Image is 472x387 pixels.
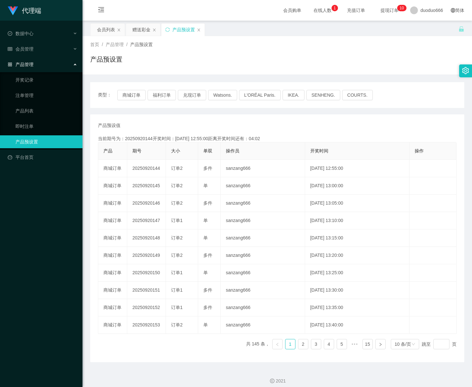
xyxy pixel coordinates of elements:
[305,264,409,282] td: [DATE] 13:25:00
[379,343,382,346] i: 图标: right
[203,235,208,240] span: 单
[98,122,120,129] span: 产品预设值
[127,282,166,299] td: 20250920151
[98,299,127,316] td: 商城订单
[97,24,115,36] div: 会员列表
[8,8,41,13] a: 代理端
[178,90,206,100] button: 兑现订单
[462,67,469,74] i: 图标: setting
[422,339,457,349] div: 跳至 页
[458,26,464,32] i: 图标: unlock
[98,90,117,100] span: 类型：
[221,160,305,177] td: sanzang666
[305,299,409,316] td: [DATE] 13:35:00
[334,5,336,11] p: 1
[88,378,467,384] div: 2021
[451,8,455,13] i: 图标: global
[98,177,127,195] td: 商城订单
[344,8,368,13] span: 充值订单
[305,247,409,264] td: [DATE] 13:20:00
[98,264,127,282] td: 商城订单
[171,253,183,258] span: 订单2
[127,229,166,247] td: 20250920148
[415,148,424,153] span: 操作
[221,247,305,264] td: sanzang666
[90,0,112,21] i: 图标: menu-fold
[8,62,12,67] i: 图标: appstore-o
[203,200,212,206] span: 多件
[275,343,279,346] i: 图标: left
[400,5,402,11] p: 1
[203,183,208,188] span: 单
[311,339,321,349] a: 3
[8,6,18,15] img: logo.9652507e.png
[132,148,141,153] span: 期号
[171,166,183,171] span: 订单2
[117,28,121,32] i: 图标: close
[171,270,183,275] span: 订单1
[221,195,305,212] td: sanzang666
[203,218,208,223] span: 单
[132,24,150,36] div: 赠送彩金
[324,339,334,349] li: 4
[350,339,360,349] li: 向后 5 页
[8,46,34,52] span: 会员管理
[98,316,127,334] td: 商城订单
[171,148,180,153] span: 大小
[171,287,183,293] span: 订单1
[90,54,122,64] h1: 产品预设置
[397,5,406,11] sup: 10
[337,339,347,349] a: 5
[246,339,270,349] li: 共 145 条，
[15,73,77,86] a: 开奖记录
[15,120,77,133] a: 即时注单
[375,339,386,349] li: 下一页
[8,62,34,67] span: 产品管理
[377,8,402,13] span: 提现订单
[15,135,77,148] a: 产品预设置
[310,148,328,153] span: 开奖时间
[98,160,127,177] td: 商城订单
[8,151,77,164] a: 图标: dashboard平台首页
[272,339,283,349] li: 上一页
[127,316,166,334] td: 20250920153
[402,5,404,11] p: 0
[22,0,41,21] h1: 代理端
[152,28,156,32] i: 图标: close
[127,160,166,177] td: 20250920144
[411,342,415,347] i: 图标: down
[171,322,183,327] span: 订单2
[305,195,409,212] td: [DATE] 13:05:00
[171,200,183,206] span: 订单2
[171,218,183,223] span: 订单1
[8,31,34,36] span: 数据中心
[221,177,305,195] td: sanzang666
[171,183,183,188] span: 订单2
[127,264,166,282] td: 20250920150
[221,282,305,299] td: sanzang666
[98,282,127,299] td: 商城订单
[197,28,201,32] i: 图标: close
[285,339,295,349] li: 1
[203,322,208,327] span: 单
[305,177,409,195] td: [DATE] 13:00:00
[221,264,305,282] td: sanzang666
[203,148,212,153] span: 单双
[221,299,305,316] td: sanzang666
[8,31,12,36] i: 图标: check-circle-o
[127,177,166,195] td: 20250920145
[350,339,360,349] span: •••
[305,229,409,247] td: [DATE] 13:15:00
[127,195,166,212] td: 20250920146
[305,282,409,299] td: [DATE] 13:30:00
[148,90,176,100] button: 福利订单
[208,90,237,100] button: Watsons.
[363,339,372,349] a: 15
[126,42,128,47] span: /
[98,195,127,212] td: 商城订单
[203,305,212,310] span: 多件
[172,24,195,36] div: 产品预设置
[305,316,409,334] td: [DATE] 13:40:00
